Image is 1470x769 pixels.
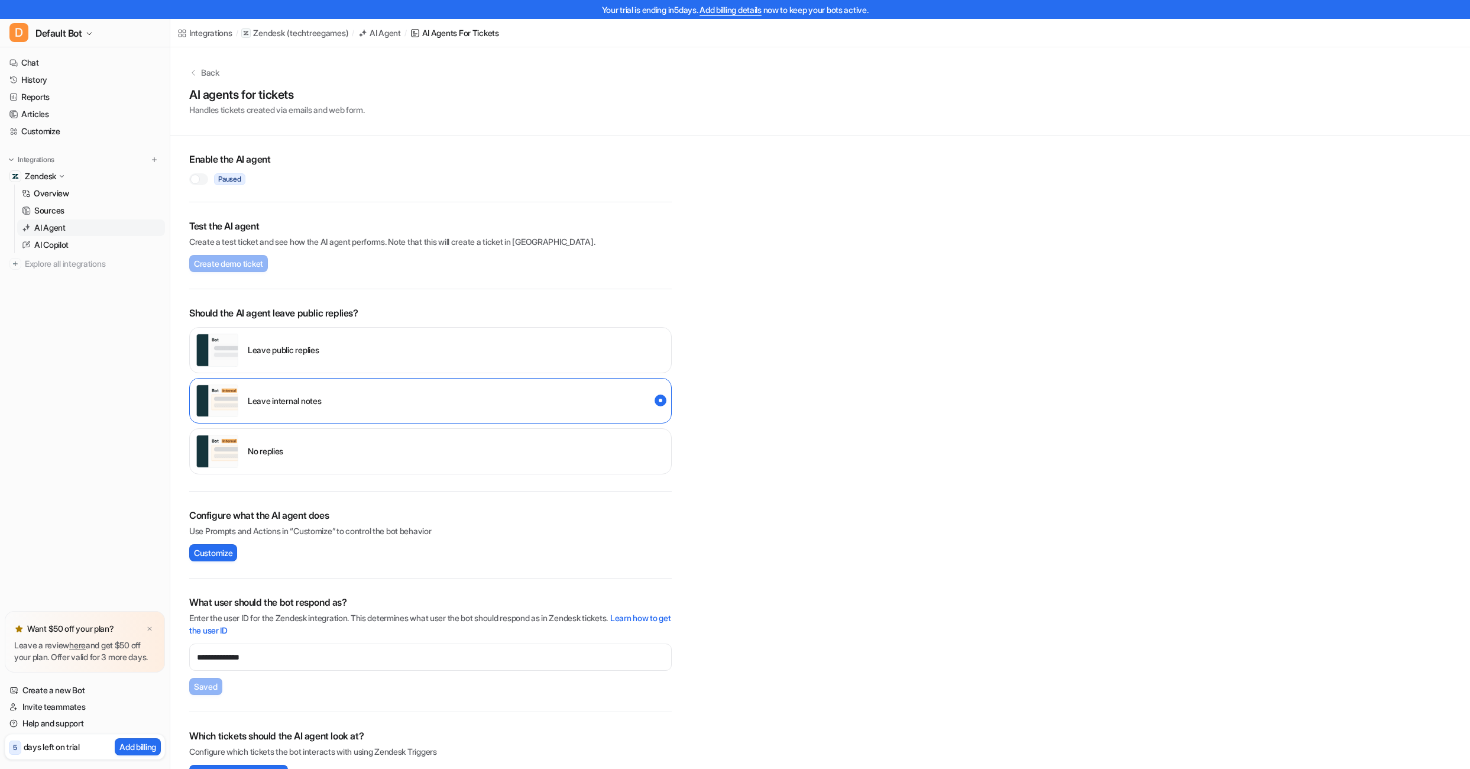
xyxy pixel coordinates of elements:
[14,639,156,663] p: Leave a review and get $50 off your plan. Offer valid for 3 more days.
[189,152,672,166] h2: Enable the AI agent
[189,525,672,537] p: Use Prompts and Actions in “Customize” to control the bot behavior
[189,104,365,116] p: Handles tickets created via emails and web form.
[287,27,348,39] p: ( techtreegames )
[189,428,672,474] div: disabled
[150,156,158,164] img: menu_add.svg
[17,237,165,253] a: AI Copilot
[248,344,319,356] p: Leave public replies
[115,738,161,755] button: Add billing
[410,27,499,39] a: AI Agents for tickets
[248,445,283,457] p: No replies
[194,257,263,270] span: Create demo ticket
[9,258,21,270] img: explore all integrations
[189,327,672,373] div: external_reply
[5,699,165,715] a: Invite teammates
[189,613,671,635] a: Learn how to get the user ID
[17,202,165,219] a: Sources
[24,741,80,753] p: days left on trial
[194,680,218,693] span: Saved
[189,729,672,743] h2: Which tickets should the AI agent look at?
[248,395,321,407] p: Leave internal notes
[241,27,348,39] a: Zendesk(techtreegames)
[34,222,66,234] p: AI Agent
[17,219,165,236] a: AI Agent
[189,219,672,233] h2: Test the AI agent
[18,155,54,164] p: Integrations
[12,173,19,180] img: Zendesk
[34,205,64,217] p: Sources
[69,640,86,650] a: here
[189,745,672,758] p: Configure which tickets the bot interacts with using Zendesk Triggers
[34,239,69,251] p: AI Copilot
[35,25,82,41] span: Default Bot
[25,254,160,273] span: Explore all integrations
[194,547,232,559] span: Customize
[7,156,15,164] img: expand menu
[189,235,672,248] p: Create a test ticket and see how the AI agent performs. Note that this will create a ticket in [G...
[5,54,165,71] a: Chat
[189,255,268,272] button: Create demo ticket
[196,435,238,468] img: user
[196,334,238,367] img: user
[236,28,238,38] span: /
[5,106,165,122] a: Articles
[9,23,28,42] span: D
[177,27,232,39] a: Integrations
[17,185,165,202] a: Overview
[13,742,17,753] p: 5
[5,123,165,140] a: Customize
[201,66,219,79] p: Back
[189,306,672,320] p: Should the AI agent leave public replies?
[14,624,24,634] img: star
[27,623,114,635] p: Want $50 off your plan?
[189,544,237,561] button: Customize
[119,741,156,753] p: Add billing
[189,86,365,104] h1: AI agents for tickets
[189,508,672,522] h2: Configure what the AI agent does
[5,154,58,166] button: Integrations
[189,27,232,39] div: Integrations
[189,678,222,695] button: Saved
[146,625,153,633] img: x
[189,595,672,609] h2: What user should the bot respond as?
[700,5,762,15] a: Add billing details
[5,256,165,272] a: Explore all integrations
[189,612,672,636] p: Enter the user ID for the Zendesk integration. This determines what user the bot should respond a...
[5,715,165,732] a: Help and support
[214,173,245,185] span: Paused
[34,188,69,199] p: Overview
[189,378,672,424] div: internal_reply
[5,682,165,699] a: Create a new Bot
[5,72,165,88] a: History
[422,27,499,39] div: AI Agents for tickets
[358,27,401,39] a: AI Agent
[25,170,56,182] p: Zendesk
[5,89,165,105] a: Reports
[253,27,284,39] p: Zendesk
[404,28,407,38] span: /
[370,27,401,39] div: AI Agent
[352,28,354,38] span: /
[196,384,238,418] img: user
